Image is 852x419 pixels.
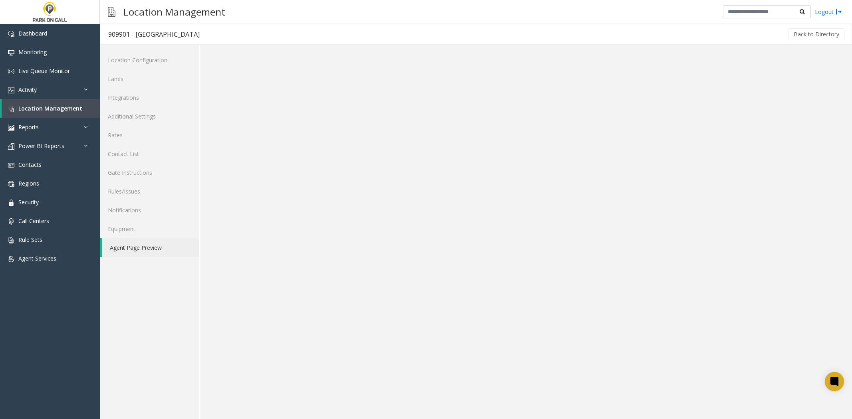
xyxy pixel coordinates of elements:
button: Back to Directory [788,28,844,40]
h3: Location Management [119,2,229,22]
img: 'icon' [8,256,14,262]
img: 'icon' [8,181,14,187]
span: Security [18,198,39,206]
img: logout [836,8,842,16]
a: Rules/Issues [100,182,199,201]
a: Rates [100,126,199,144]
span: Rule Sets [18,236,42,243]
img: 'icon' [8,87,14,93]
a: Notifications [100,201,199,219]
a: Lanes [100,69,199,88]
img: 'icon' [8,106,14,112]
span: Power BI Reports [18,142,64,150]
span: Reports [18,123,39,131]
img: 'icon' [8,49,14,56]
a: Gate Instructions [100,163,199,182]
img: 'icon' [8,237,14,243]
img: pageIcon [108,2,115,22]
span: Agent Services [18,255,56,262]
span: Contacts [18,161,42,168]
span: Dashboard [18,30,47,37]
a: Additional Settings [100,107,199,126]
span: Call Centers [18,217,49,225]
img: 'icon' [8,218,14,225]
span: Regions [18,180,39,187]
img: 'icon' [8,200,14,206]
span: Live Queue Monitor [18,67,70,75]
span: Monitoring [18,48,47,56]
a: Contact List [100,144,199,163]
a: Agent Page Preview [102,238,199,257]
img: 'icon' [8,143,14,150]
a: Location Configuration [100,51,199,69]
img: 'icon' [8,31,14,37]
a: Equipment [100,219,199,238]
img: 'icon' [8,162,14,168]
a: Location Management [2,99,100,118]
img: 'icon' [8,125,14,131]
span: Location Management [18,105,82,112]
span: Activity [18,86,37,93]
div: 909901 - [GEOGRAPHIC_DATA] [108,29,200,40]
a: Logout [815,8,842,16]
a: Integrations [100,88,199,107]
img: 'icon' [8,68,14,75]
